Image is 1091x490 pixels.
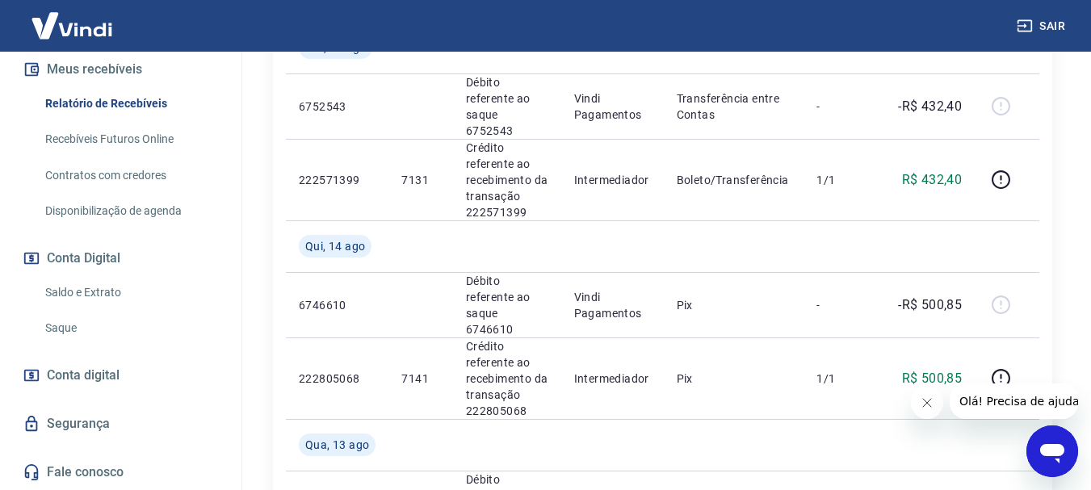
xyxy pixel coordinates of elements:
p: -R$ 500,85 [898,295,962,315]
p: Pix [677,297,791,313]
p: R$ 500,85 [902,369,963,388]
p: Débito referente ao saque 6752543 [466,74,548,139]
a: Relatório de Recebíveis [39,87,222,120]
p: Pix [677,371,791,387]
button: Conta Digital [19,241,222,276]
a: Segurança [19,406,222,442]
iframe: Botão para abrir a janela de mensagens [1026,425,1078,477]
button: Sair [1013,11,1072,41]
a: Saque [39,312,222,345]
iframe: Fechar mensagem [911,387,943,419]
a: Contratos com credores [39,159,222,192]
p: 7131 [401,172,439,188]
span: Olá! Precisa de ajuda? [10,11,136,24]
p: 222805068 [299,371,376,387]
a: Conta digital [19,358,222,393]
p: 7141 [401,371,439,387]
p: Vindi Pagamentos [574,289,651,321]
a: Disponibilização de agenda [39,195,222,228]
p: R$ 432,40 [902,170,963,190]
button: Meus recebíveis [19,52,222,87]
a: Fale conosco [19,454,222,490]
span: Qua, 13 ago [305,437,369,453]
p: Intermediador [574,172,651,188]
iframe: Mensagem da empresa [950,383,1078,419]
p: Crédito referente ao recebimento da transação 222571399 [466,140,548,220]
p: 222571399 [299,172,376,188]
p: 1/1 [816,371,864,387]
p: 6752543 [299,98,376,115]
p: 1/1 [816,172,864,188]
p: - [816,98,864,115]
span: Conta digital [47,364,120,387]
p: 6746610 [299,297,376,313]
span: Qui, 14 ago [305,238,365,254]
p: Débito referente ao saque 6746610 [466,273,548,337]
p: Crédito referente ao recebimento da transação 222805068 [466,338,548,419]
p: Transferência entre Contas [677,90,791,123]
img: Vindi [19,1,124,50]
p: Intermediador [574,371,651,387]
p: Vindi Pagamentos [574,90,651,123]
a: Saldo e Extrato [39,276,222,309]
p: - [816,297,864,313]
p: Boleto/Transferência [677,172,791,188]
p: -R$ 432,40 [898,97,962,116]
a: Recebíveis Futuros Online [39,123,222,156]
